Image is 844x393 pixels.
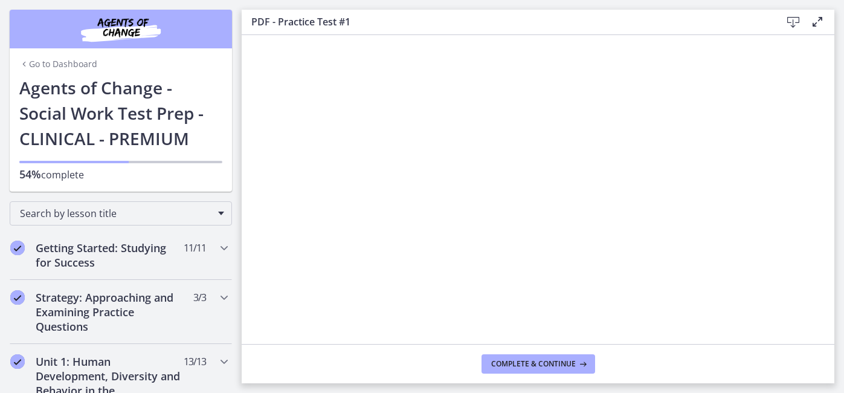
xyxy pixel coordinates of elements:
[10,354,25,369] i: Completed
[251,15,762,29] h3: PDF - Practice Test #1
[20,207,212,220] span: Search by lesson title
[184,354,206,369] span: 13 / 13
[491,359,576,369] span: Complete & continue
[19,75,222,151] h1: Agents of Change - Social Work Test Prep - CLINICAL - PREMIUM
[10,241,25,255] i: Completed
[36,241,183,270] h2: Getting Started: Studying for Success
[184,241,206,255] span: 11 / 11
[482,354,595,374] button: Complete & continue
[48,15,193,44] img: Agents of Change
[10,290,25,305] i: Completed
[19,167,41,181] span: 54%
[10,201,232,226] div: Search by lesson title
[19,167,222,182] p: complete
[36,290,183,334] h2: Strategy: Approaching and Examining Practice Questions
[193,290,206,305] span: 3 / 3
[19,58,97,70] a: Go to Dashboard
